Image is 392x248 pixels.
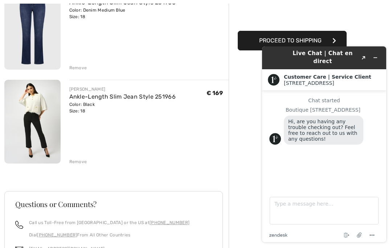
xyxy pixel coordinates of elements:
button: Proceed to Shipping [238,31,347,50]
h3: Questions or Comments? [15,201,212,208]
a: [PHONE_NUMBER] [150,220,189,225]
div: Color: Black Size: 18 [69,101,176,114]
iframe: Find more information here [256,41,392,248]
div: Remove [69,158,87,165]
div: Color: Denim Medium Blue Size: 18 [69,7,176,20]
a: Ankle-Length Slim Jean Style 251966 [69,93,176,100]
iframe: PayPal [238,12,347,28]
p: Dial From All Other Countries [29,232,189,238]
span: € 169 [207,90,223,96]
p: Call us Toll-Free from [GEOGRAPHIC_DATA] or the US at [29,219,189,226]
img: Ankle-Length Slim Jean Style 251966 [4,80,61,164]
div: Remove [69,65,87,71]
a: [PHONE_NUMBER] [37,232,77,237]
img: call [15,221,23,229]
div: [PERSON_NAME] [69,86,176,92]
span: Chat [17,5,32,12]
span: Proceed to Shipping [259,37,322,44]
